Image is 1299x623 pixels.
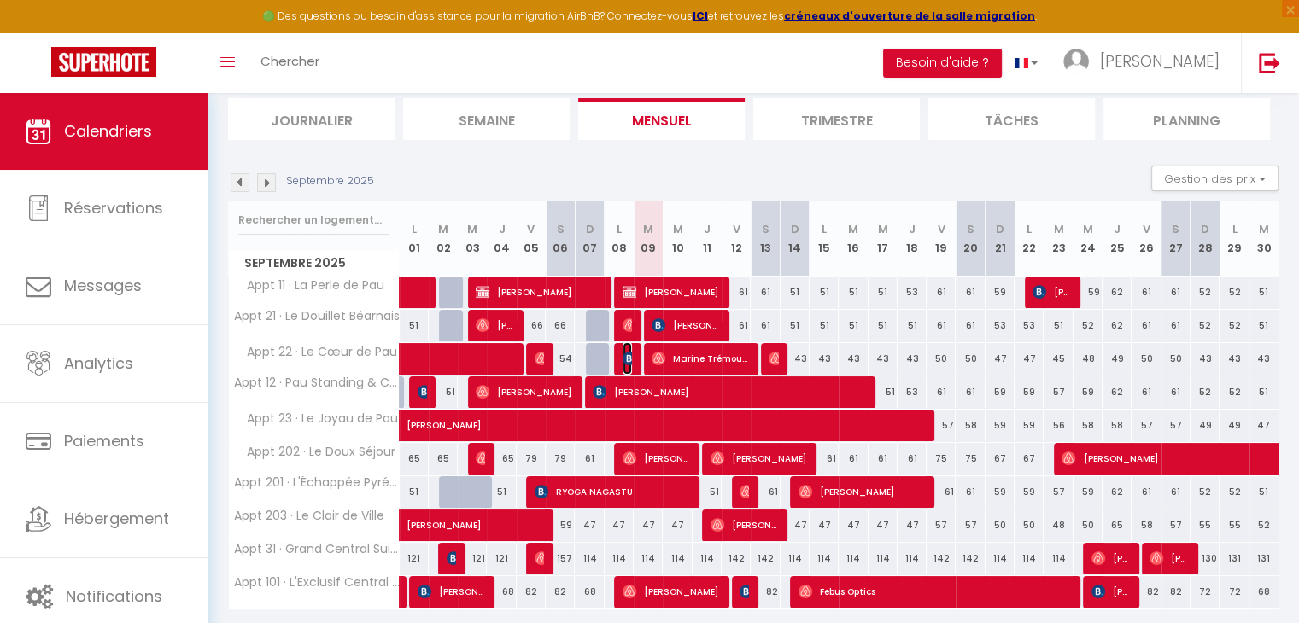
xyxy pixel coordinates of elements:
[722,543,751,574] div: 142
[927,443,956,475] div: 75
[575,576,604,608] div: 68
[1015,201,1044,277] th: 22
[412,221,417,237] abbr: L
[429,376,458,408] div: 51
[956,277,985,308] div: 61
[535,342,544,375] span: [PERSON_NAME]
[1220,543,1249,574] div: 131
[14,7,65,58] button: Ouvrir le widget de chat LiveChat
[1161,509,1191,541] div: 57
[400,576,408,608] a: [PERSON_NAME]
[1015,310,1044,341] div: 53
[1161,576,1191,608] div: 82
[652,342,748,375] span: Marine Trémoureux
[1191,476,1220,508] div: 52
[517,576,546,608] div: 82
[605,201,634,277] th: 08
[1103,376,1132,408] div: 62
[1100,50,1220,72] span: [PERSON_NAME]
[400,476,429,508] div: 51
[476,276,601,308] span: [PERSON_NAME]
[231,343,401,362] span: Appt 22 · Le Cœur de Pau
[1259,221,1269,237] abbr: M
[418,575,485,608] span: [PERSON_NAME]
[546,201,575,277] th: 06
[605,543,634,574] div: 114
[1143,221,1150,237] abbr: V
[231,410,402,428] span: Appt 23 · Le Joyau de Pau
[839,543,868,574] div: 114
[927,277,956,308] div: 61
[586,221,594,237] abbr: D
[751,201,780,277] th: 13
[693,201,722,277] th: 11
[869,201,898,277] th: 17
[403,98,570,140] li: Semaine
[231,509,384,522] span: Appt 203 · Le Clair de Ville
[575,543,604,574] div: 114
[1249,410,1279,441] div: 47
[487,443,516,475] div: 65
[927,543,956,574] div: 142
[1249,509,1279,541] div: 52
[898,509,927,541] div: 47
[810,509,839,541] div: 47
[634,201,663,277] th: 09
[634,543,663,574] div: 114
[781,343,810,375] div: 43
[1249,201,1279,277] th: 30
[869,343,898,375] div: 43
[1132,476,1161,508] div: 61
[781,509,810,541] div: 47
[1074,376,1103,408] div: 59
[810,310,839,341] div: 51
[1220,509,1249,541] div: 55
[704,221,711,237] abbr: J
[400,410,429,442] a: [PERSON_NAME]
[248,33,332,93] a: Chercher
[1191,201,1220,277] th: 28
[956,476,985,508] div: 61
[1191,376,1220,408] div: 52
[1259,52,1280,73] img: logout
[66,585,162,607] span: Notifications
[1191,343,1220,375] div: 43
[762,221,769,237] abbr: S
[578,98,745,140] li: Mensuel
[663,509,692,541] div: 47
[869,310,898,341] div: 51
[231,310,400,323] span: Appt 21 · Le Douillet Béarnais
[928,98,1095,140] li: Tâches
[487,543,516,574] div: 121
[605,509,634,541] div: 47
[693,476,722,508] div: 51
[693,543,722,574] div: 114
[400,443,429,475] div: 65
[231,476,402,489] span: Appt 201 · L'Échappée Pyrénéenne
[883,49,1002,78] button: Besoin d'aide ?
[1132,410,1161,441] div: 57
[517,310,546,341] div: 66
[751,310,780,341] div: 61
[1044,476,1073,508] div: 57
[575,201,604,277] th: 07
[1103,509,1132,541] div: 65
[1172,221,1179,237] abbr: S
[927,476,956,508] div: 61
[467,221,477,237] abbr: M
[1132,310,1161,341] div: 61
[1220,410,1249,441] div: 49
[956,509,985,541] div: 57
[1044,543,1073,574] div: 114
[1091,542,1130,574] span: [PERSON_NAME]
[740,475,749,508] span: [PERSON_NAME]
[1220,343,1249,375] div: 43
[1161,376,1191,408] div: 61
[810,443,839,475] div: 61
[781,543,810,574] div: 114
[64,275,142,296] span: Messages
[1044,310,1073,341] div: 51
[400,201,429,277] th: 01
[1103,277,1132,308] div: 62
[64,508,169,529] span: Hébergement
